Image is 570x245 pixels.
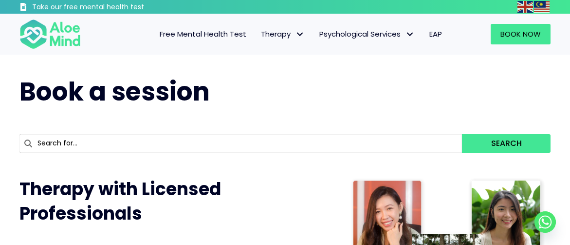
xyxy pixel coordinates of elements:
a: TherapyTherapy: submenu [254,24,312,44]
img: en [517,1,533,13]
img: ms [534,1,550,13]
span: Therapy [261,29,305,39]
span: Therapy with Licensed Professionals [19,177,221,226]
button: Search [462,134,551,153]
span: Therapy: submenu [293,27,307,41]
img: Aloe mind Logo [19,19,81,50]
h3: Take our free mental health test [32,2,185,12]
a: Whatsapp [534,211,556,233]
nav: Menu [91,24,449,44]
a: Take our free mental health test [19,2,185,14]
span: Book a session [19,74,210,109]
a: EAP [422,24,449,44]
input: Search for... [19,134,462,153]
span: Psychological Services: submenu [403,27,417,41]
a: Book Now [491,24,551,44]
span: Psychological Services [319,29,415,39]
a: Psychological ServicesPsychological Services: submenu [312,24,422,44]
span: Book Now [500,29,541,39]
a: Malay [534,1,551,12]
span: Free Mental Health Test [160,29,246,39]
a: Free Mental Health Test [152,24,254,44]
a: English [517,1,534,12]
span: EAP [429,29,442,39]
